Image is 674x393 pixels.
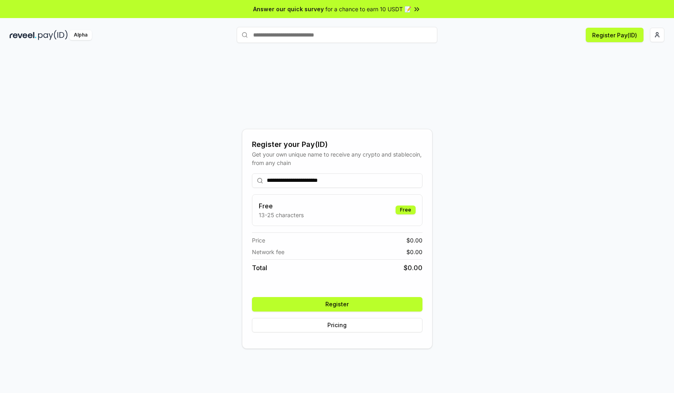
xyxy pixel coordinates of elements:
div: Free [396,206,416,214]
span: Total [252,263,267,273]
div: Register your Pay(ID) [252,139,422,150]
button: Register Pay(ID) [586,28,644,42]
button: Register [252,297,422,312]
div: Alpha [69,30,92,40]
span: $ 0.00 [404,263,422,273]
span: Network fee [252,248,284,256]
span: $ 0.00 [406,248,422,256]
p: 13-25 characters [259,211,304,219]
span: Price [252,236,265,244]
img: reveel_dark [10,30,37,40]
span: $ 0.00 [406,236,422,244]
span: for a chance to earn 10 USDT 📝 [325,5,411,13]
h3: Free [259,201,304,211]
div: Get your own unique name to receive any crypto and stablecoin, from any chain [252,150,422,167]
button: Pricing [252,318,422,332]
img: pay_id [38,30,68,40]
span: Answer our quick survey [253,5,324,13]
